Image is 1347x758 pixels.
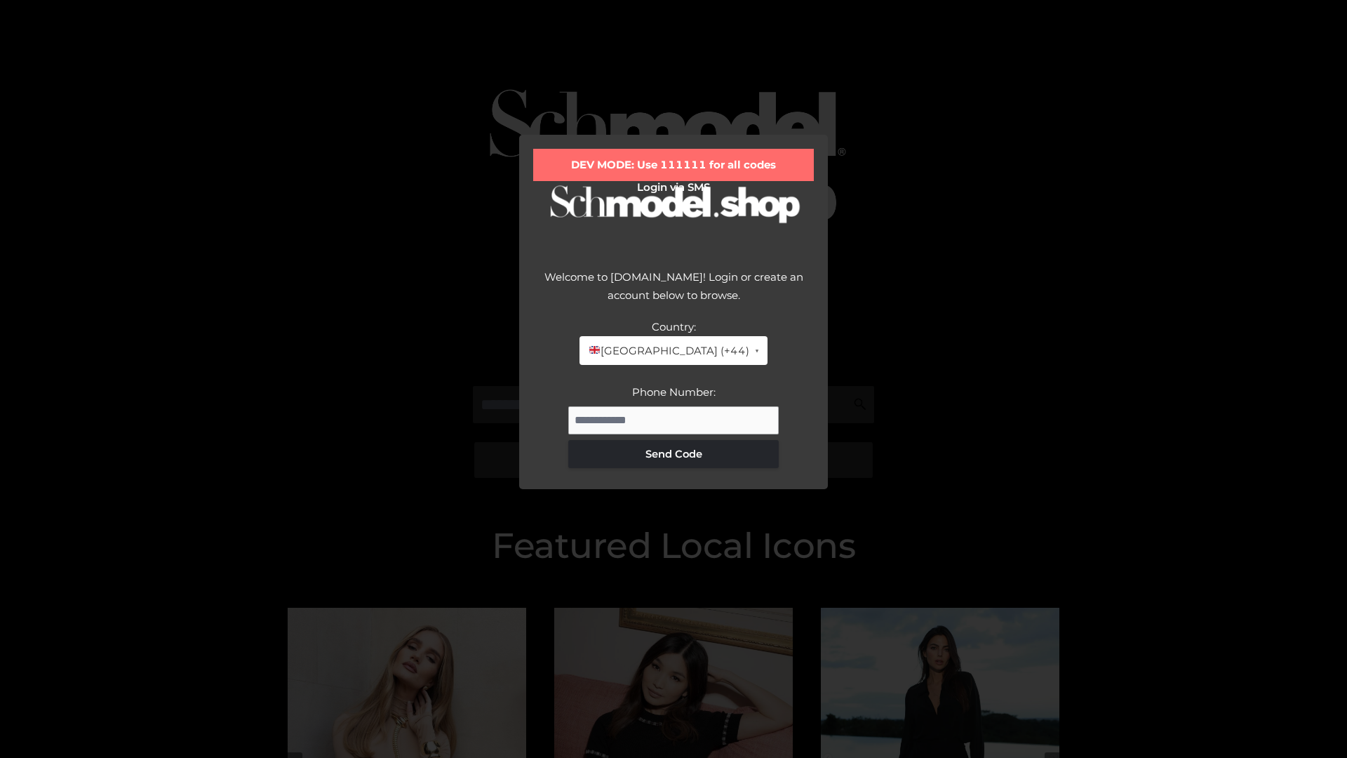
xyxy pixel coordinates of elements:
[533,268,814,318] div: Welcome to [DOMAIN_NAME]! Login or create an account below to browse.
[533,181,814,194] h2: Login via SMS
[568,440,779,468] button: Send Code
[652,320,696,333] label: Country:
[588,342,749,360] span: [GEOGRAPHIC_DATA] (+44)
[533,149,814,181] div: DEV MODE: Use 111111 for all codes
[589,345,600,355] img: 🇬🇧
[632,385,716,399] label: Phone Number:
